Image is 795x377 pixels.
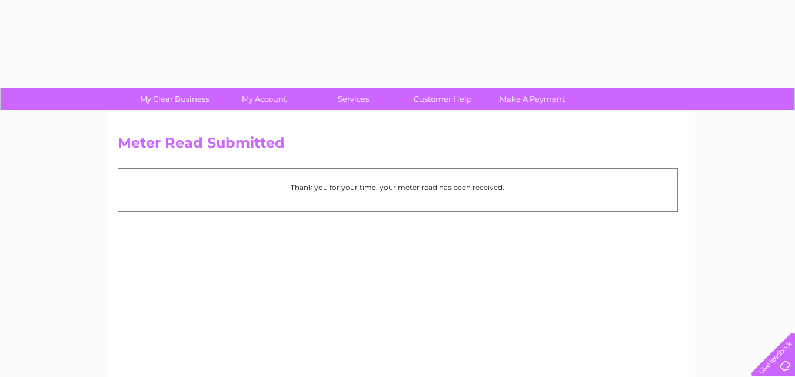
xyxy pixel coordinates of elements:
[124,182,671,193] p: Thank you for your time, your meter read has been received.
[305,88,402,110] a: Services
[394,88,491,110] a: Customer Help
[484,88,581,110] a: Make A Payment
[215,88,312,110] a: My Account
[118,135,678,157] h2: Meter Read Submitted
[126,88,223,110] a: My Clear Business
